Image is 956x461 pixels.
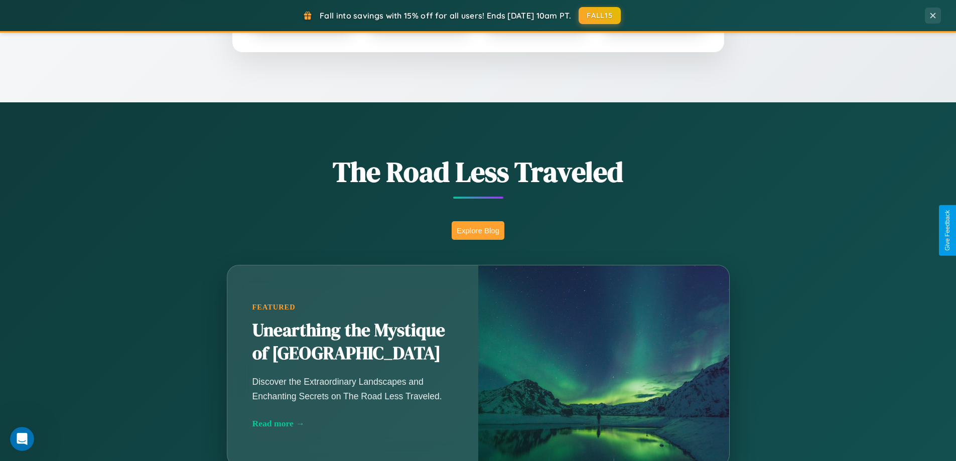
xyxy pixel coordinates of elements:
button: FALL15 [579,7,621,24]
iframe: Intercom live chat [10,427,34,451]
h2: Unearthing the Mystique of [GEOGRAPHIC_DATA] [252,319,453,365]
span: Fall into savings with 15% off for all users! Ends [DATE] 10am PT. [320,11,571,21]
div: Give Feedback [944,210,951,251]
div: Read more → [252,418,453,429]
button: Explore Blog [452,221,504,240]
div: Featured [252,303,453,312]
h1: The Road Less Traveled [177,152,779,191]
p: Discover the Extraordinary Landscapes and Enchanting Secrets on The Road Less Traveled. [252,375,453,403]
